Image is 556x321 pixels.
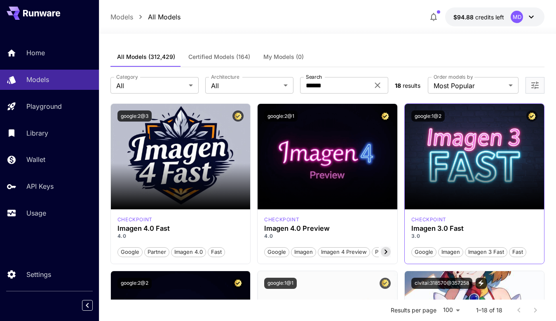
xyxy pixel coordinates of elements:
h3: Imagen 4.0 Preview [264,225,391,232]
span: Google [265,248,289,256]
button: Imagen [438,246,463,257]
button: Collapse sidebar [82,300,93,311]
p: 3.0 [411,232,538,240]
a: All Models [148,12,181,22]
p: Home [26,48,45,58]
button: View trigger words [476,278,487,289]
span: Google [118,248,142,256]
div: imagen4preview [264,216,299,223]
button: Certified Model – Vetted for best performance and includes a commercial license. [526,110,537,122]
p: Settings [26,269,51,279]
div: imagen3fast [411,216,446,223]
div: $94.88403 [453,13,504,21]
button: $94.88403MD [445,7,544,26]
span: 18 [395,82,401,89]
button: Google [264,246,289,257]
button: Google [411,246,436,257]
button: Certified Model – Vetted for best performance and includes a commercial license. [380,278,391,289]
span: Certified Models (164) [188,53,250,61]
button: google:1@1 [264,278,297,289]
a: Models [110,12,133,22]
span: Google [412,248,436,256]
span: All [116,81,185,91]
button: Fast [509,246,526,257]
p: Library [26,128,48,138]
button: Certified Model – Vetted for best performance and includes a commercial license. [232,278,244,289]
div: MD [511,11,523,23]
button: Partner [144,246,169,257]
span: credits left [475,14,504,21]
p: Playground [26,101,62,111]
button: google:2@2 [117,278,152,289]
button: civitai:318570@357258 [411,278,472,289]
span: Imagen [291,248,316,256]
p: API Keys [26,181,54,191]
label: Architecture [211,73,239,80]
button: Open more filters [530,80,540,91]
span: Partner [145,248,169,256]
button: google:2@3 [117,110,152,122]
span: Imagen 4 Preview [318,248,370,256]
span: All [211,81,280,91]
button: Imagen 4 Preview [318,246,370,257]
span: Preview [372,248,399,256]
label: Category [116,73,138,80]
button: Imagen [291,246,316,257]
div: 100 [440,304,463,316]
button: Certified Model – Vetted for best performance and includes a commercial license. [380,110,391,122]
p: checkpoint [117,216,152,223]
p: checkpoint [411,216,446,223]
p: Wallet [26,155,45,164]
p: Models [26,75,49,84]
p: 4.0 [264,232,391,240]
button: Google [117,246,143,257]
span: All Models (312,429) [117,53,175,61]
label: Search [306,73,322,80]
h3: Imagen 3.0 Fast [411,225,538,232]
span: $94.88 [453,14,475,21]
p: 4.0 [117,232,244,240]
p: 1–18 of 18 [476,306,502,314]
p: checkpoint [264,216,299,223]
button: Fast [208,246,225,257]
p: Usage [26,208,46,218]
button: google:2@1 [264,110,298,122]
div: Collapse sidebar [88,298,99,313]
span: Most Popular [434,81,505,91]
button: google:1@2 [411,110,445,122]
span: Imagen 4.0 [171,248,206,256]
span: Imagen 3 Fast [465,248,507,256]
button: Imagen 4.0 [171,246,206,257]
span: Fast [208,248,225,256]
span: Imagen [439,248,463,256]
nav: breadcrumb [110,12,181,22]
p: Results per page [391,306,436,314]
button: Preview [372,246,399,257]
h3: Imagen 4.0 Fast [117,225,244,232]
button: Certified Model – Vetted for best performance and includes a commercial license. [232,110,244,122]
span: results [403,82,420,89]
button: Imagen 3 Fast [465,246,507,257]
div: imagen4fast [117,216,152,223]
label: Order models by [434,73,473,80]
span: My Models (0) [263,53,304,61]
span: Fast [509,248,526,256]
